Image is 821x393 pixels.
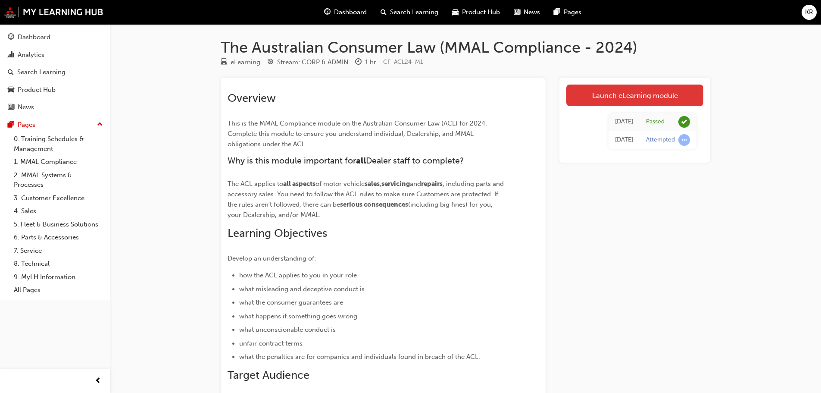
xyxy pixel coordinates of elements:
span: Overview [228,91,276,105]
span: what the consumer guarantees are [239,299,343,306]
span: up-icon [97,119,103,130]
div: Product Hub [18,85,56,95]
div: Pages [18,120,35,130]
div: Type [221,57,260,68]
span: news-icon [514,7,520,18]
div: Analytics [18,50,44,60]
div: Fri Sep 19 2025 14:49:41 GMT+0800 (Australian Western Standard Time) [615,117,633,127]
a: Product Hub [3,82,106,98]
span: clock-icon [355,59,362,66]
span: Dealer staff to complete? [366,156,464,166]
button: Pages [3,117,106,133]
span: guage-icon [8,34,14,41]
span: , [380,180,381,188]
span: Product Hub [462,7,500,17]
a: 4. Sales [10,204,106,218]
span: what the penalties are for companies and individuals found in breach of the ACL. [239,353,480,361]
span: search-icon [381,7,387,18]
a: Dashboard [3,29,106,45]
a: car-iconProduct Hub [445,3,507,21]
div: Stream [267,57,348,68]
a: 3. Customer Excellence [10,192,106,205]
span: all [356,156,366,166]
span: pages-icon [554,7,560,18]
a: Analytics [3,47,106,63]
span: pages-icon [8,121,14,129]
span: Search Learning [390,7,438,17]
a: 2. MMAL Systems & Processes [10,169,106,192]
a: news-iconNews [507,3,547,21]
a: 7. Service [10,244,106,258]
span: serious consequences [340,201,408,208]
span: all aspects [283,180,315,188]
span: learningResourceType_ELEARNING-icon [221,59,227,66]
span: Pages [564,7,581,17]
span: KR [805,7,813,17]
div: Passed [646,118,665,126]
a: search-iconSearch Learning [374,3,445,21]
span: Develop an understanding of: [228,255,316,262]
div: eLearning [231,57,260,67]
span: servicing [381,180,410,188]
span: Why is this module important for [228,156,356,166]
span: Learning resource code [383,58,423,66]
span: target-icon [267,59,274,66]
span: sales [365,180,380,188]
button: DashboardAnalyticsSearch LearningProduct HubNews [3,28,106,117]
span: Target Audience [228,368,309,382]
span: , including parts and accessory sales. You need to follow the ACL rules to make sure Customers ar... [228,180,506,208]
span: car-icon [8,86,14,94]
a: guage-iconDashboard [317,3,374,21]
span: The ACL applies to [228,180,283,188]
div: Stream: CORP & ADMIN [277,57,348,67]
span: of motor vehicle [315,180,365,188]
a: pages-iconPages [547,3,588,21]
span: This is the MMAL Compliance module on the Australian Consumer Law (ACL) for 2024. Complete this m... [228,119,489,148]
img: mmal [4,6,103,18]
span: learningRecordVerb_PASS-icon [678,116,690,128]
div: Duration [355,57,376,68]
span: Learning Objectives [228,226,327,240]
span: how the ACL applies to you in your role [239,271,357,279]
a: 1. MMAL Compliance [10,155,106,169]
a: 5. Fleet & Business Solutions [10,218,106,231]
a: 8. Technical [10,257,106,270]
span: guage-icon [324,7,331,18]
span: and [410,180,421,188]
div: Dashboard [18,32,50,42]
h1: The Australian Consumer Law (MMAL Compliance - 2024) [221,38,710,57]
div: News [18,102,34,112]
span: unfair contract terms [239,340,303,347]
span: News [524,7,540,17]
div: 1 hr [365,57,376,67]
span: what misleading and deceptive conduct is [239,285,365,293]
div: Attempted [646,136,675,144]
span: learningRecordVerb_ATTEMPT-icon [678,134,690,146]
span: Dashboard [334,7,367,17]
a: 0. Training Schedules & Management [10,132,106,155]
span: search-icon [8,69,14,76]
div: Fri Sep 12 2025 21:26:13 GMT+0800 (Australian Western Standard Time) [615,135,633,145]
button: KR [802,5,817,20]
span: repairs [421,180,443,188]
div: Search Learning [17,67,66,77]
span: chart-icon [8,51,14,59]
span: car-icon [452,7,459,18]
span: news-icon [8,104,14,111]
span: what happens if something goes wrong [239,312,357,320]
a: 6. Parts & Accessories [10,231,106,244]
a: News [3,99,106,115]
a: 9. MyLH Information [10,270,106,284]
a: Search Learning [3,64,106,80]
span: prev-icon [95,376,101,387]
a: All Pages [10,283,106,297]
span: what unconscionable conduct is [239,326,336,333]
a: Launch eLearning module [566,85,703,106]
